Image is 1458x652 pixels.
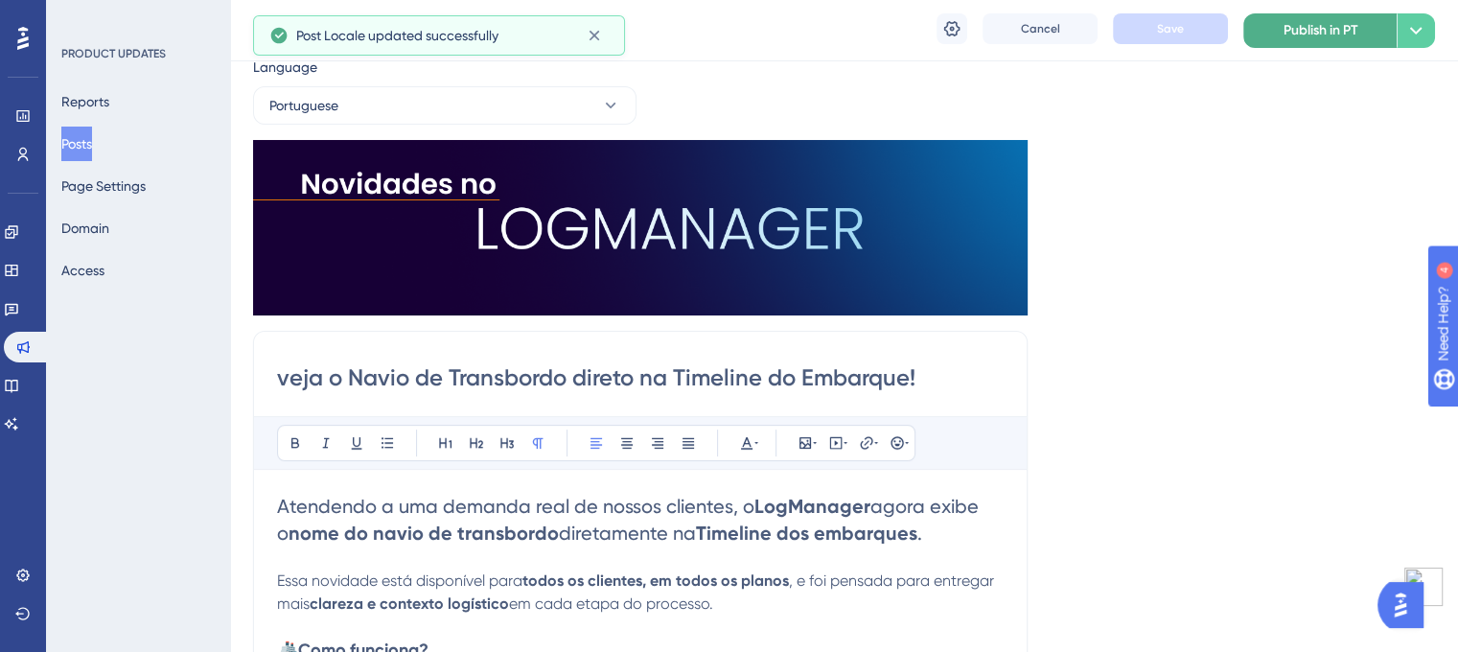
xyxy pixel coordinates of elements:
[61,253,104,288] button: Access
[696,522,917,545] strong: Timeline dos embarques
[1157,21,1184,36] span: Save
[277,495,984,545] span: agora exibe o
[277,571,998,613] span: , e foi pensada para entregar mais
[522,571,789,590] strong: todos os clientes, em todos os planos
[983,13,1098,44] button: Cancel
[277,495,754,518] span: Atendendo a uma demanda real de nossos clientes, o
[269,94,338,117] span: Portuguese
[917,522,922,545] span: .
[277,362,1004,393] input: Post Title
[61,211,109,245] button: Domain
[253,86,636,125] button: Portuguese
[559,522,696,545] span: diretamente na
[1284,19,1358,42] span: Publish in PT
[61,169,146,203] button: Page Settings
[754,495,870,518] strong: LogManager
[45,5,120,28] span: Need Help?
[310,594,509,613] strong: clareza e contexto logístico
[1021,21,1060,36] span: Cancel
[61,46,166,61] div: PRODUCT UPDATES
[253,56,317,79] span: Language
[1243,13,1397,48] button: Publish in PT
[61,84,109,119] button: Reports
[296,24,498,47] span: Post Locale updated successfully
[1113,13,1228,44] button: Save
[1377,576,1435,634] iframe: UserGuiding AI Assistant Launcher
[277,571,522,590] span: Essa novidade está disponível para
[61,127,92,161] button: Posts
[253,140,1028,315] img: file-1751034236402.png
[133,10,139,25] div: 4
[509,594,713,613] span: em cada etapa do processo.
[289,522,559,545] strong: nome do navio de transbordo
